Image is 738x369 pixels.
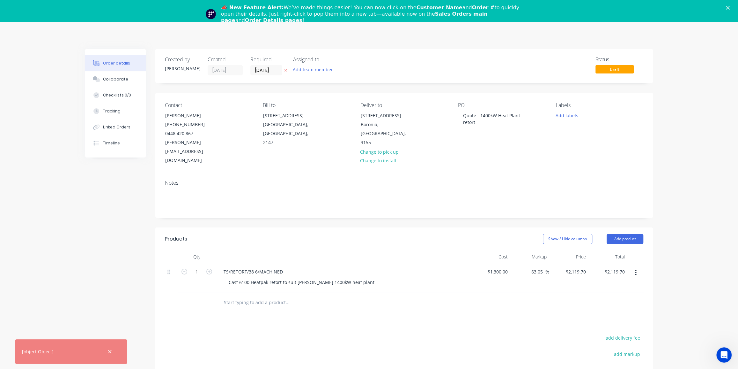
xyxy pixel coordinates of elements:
[250,57,285,63] div: Required
[165,111,218,120] div: [PERSON_NAME]
[103,60,130,66] div: Order details
[221,4,522,24] div: We’ve made things easier! You can now click on the and to quickly open their details. Just right-...
[165,129,218,138] div: 0448 420 867
[221,4,284,11] b: 📣 New Feature Alert:
[716,347,732,363] iframe: Intercom live chat
[262,102,350,108] div: Bill to
[85,87,146,103] button: Checklists 0/0
[549,250,588,263] div: Price
[85,71,146,87] button: Collaborate
[607,234,643,244] button: Add product
[416,4,462,11] b: Customer Name
[103,140,120,146] div: Timeline
[361,120,414,147] div: Boronia, [GEOGRAPHIC_DATA], 3155
[160,111,224,165] div: [PERSON_NAME][PHONE_NUMBER]0448 420 867[PERSON_NAME][EMAIL_ADDRESS][DOMAIN_NAME]
[85,135,146,151] button: Timeline
[588,250,628,263] div: Total
[543,234,592,244] button: Show / Hide columns
[103,124,130,130] div: Linked Orders
[85,55,146,71] button: Order details
[595,57,643,63] div: Status
[458,102,545,108] div: PO
[165,102,252,108] div: Contact
[595,65,634,73] span: Draft
[165,138,218,165] div: [PERSON_NAME][EMAIL_ADDRESS][DOMAIN_NAME]
[165,180,643,186] div: Notes
[355,111,419,147] div: [STREET_ADDRESS]Boronia, [GEOGRAPHIC_DATA], 3155
[556,102,643,108] div: Labels
[361,111,414,120] div: [STREET_ADDRESS]
[85,103,146,119] button: Tracking
[263,120,316,147] div: [GEOGRAPHIC_DATA], [GEOGRAPHIC_DATA], 2147
[221,11,487,23] b: Sales Orders main page
[22,348,54,355] div: [object Object]
[357,156,400,165] button: Change to install
[602,334,643,342] button: add delivery fee
[103,92,131,98] div: Checklists 0/0
[103,108,121,114] div: Tracking
[224,296,351,309] input: Start typing to add a product...
[165,235,187,243] div: Products
[726,6,732,10] div: Close
[85,119,146,135] button: Linked Orders
[103,76,128,82] div: Collaborate
[290,65,336,74] button: Add team member
[224,278,380,287] div: Cast 6100 Heatpak retort to suit [PERSON_NAME] 1400kW heat plant
[552,111,581,119] button: Add labels
[293,65,336,74] button: Add team member
[208,57,243,63] div: Created
[360,102,448,108] div: Deliver to
[165,65,200,72] div: [PERSON_NAME]
[178,250,216,263] div: Qty
[245,17,302,23] b: Order Details pages
[165,57,200,63] div: Created by
[610,350,643,358] button: add markup
[545,268,549,275] span: %
[357,147,402,156] button: Change to pick up
[293,57,357,63] div: Assigned to
[165,120,218,129] div: [PHONE_NUMBER]
[471,250,510,263] div: Cost
[458,111,538,127] div: Quote - 1400kW Heat Plant retort
[263,111,316,120] div: [STREET_ADDRESS]
[206,9,216,19] img: Profile image for Team
[472,4,495,11] b: Order #
[218,267,288,276] div: TS/RETORT/38 6/MACHINED
[510,250,550,263] div: Markup
[257,111,321,147] div: [STREET_ADDRESS][GEOGRAPHIC_DATA], [GEOGRAPHIC_DATA], 2147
